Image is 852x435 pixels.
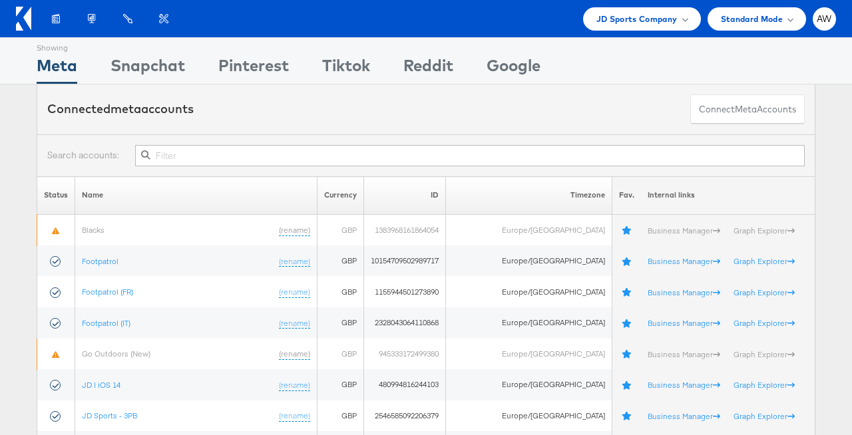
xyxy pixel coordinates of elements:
span: meta [110,101,141,116]
th: Name [75,176,318,214]
th: Status [37,176,75,214]
td: 10154709502989717 [364,245,446,277]
td: Europe/[GEOGRAPHIC_DATA] [446,339,612,370]
a: (rename) [279,286,310,297]
td: GBP [318,307,364,339]
td: Europe/[GEOGRAPHIC_DATA] [446,369,612,400]
td: Europe/[GEOGRAPHIC_DATA] [446,307,612,339]
td: GBP [318,276,364,307]
td: Europe/[GEOGRAPHIC_DATA] [446,245,612,277]
td: 945333172499380 [364,339,446,370]
td: 2328043064110868 [364,307,446,339]
div: Google [487,54,540,84]
a: Business Manager [648,225,720,235]
a: Graph Explorer [734,317,795,327]
div: Pinterest [218,54,289,84]
input: Filter [135,145,805,166]
a: Blacks [82,224,105,234]
th: Timezone [446,176,612,214]
span: Standard Mode [721,12,783,26]
div: Reddit [403,54,453,84]
td: Europe/[GEOGRAPHIC_DATA] [446,276,612,307]
td: 480994816244103 [364,369,446,400]
a: Business Manager [648,410,720,420]
a: Business Manager [648,349,720,359]
a: Graph Explorer [734,255,795,265]
button: ConnectmetaAccounts [690,94,805,124]
a: Footpatrol [82,255,118,265]
a: (rename) [279,410,310,422]
a: JD Sports - 3PB [82,410,137,420]
div: Meta [37,54,77,84]
td: GBP [318,339,364,370]
td: GBP [318,214,364,245]
a: Go Outdoors (New) [82,348,150,358]
a: (rename) [279,317,310,329]
div: Snapchat [110,54,185,84]
div: Connected accounts [47,100,194,118]
td: GBP [318,400,364,432]
td: 1155944501273890 [364,276,446,307]
span: meta [735,103,757,116]
a: Graph Explorer [734,225,795,235]
th: ID [364,176,446,214]
a: Footpatrol (IT) [82,317,130,327]
a: Graph Explorer [734,379,795,389]
a: (rename) [279,255,310,267]
span: AW [817,15,832,23]
th: Currency [318,176,364,214]
td: GBP [318,369,364,400]
a: Business Manager [648,317,720,327]
td: Europe/[GEOGRAPHIC_DATA] [446,400,612,432]
td: 2546585092206379 [364,400,446,432]
a: (rename) [279,224,310,235]
td: GBP [318,245,364,277]
td: 1383968161864054 [364,214,446,245]
div: Tiktok [322,54,370,84]
a: Business Manager [648,255,720,265]
div: Showing [37,38,77,54]
a: Graph Explorer [734,287,795,297]
a: Graph Explorer [734,410,795,420]
a: JD | iOS 14 [82,379,120,389]
a: Graph Explorer [734,349,795,359]
a: Footpatrol (FR) [82,286,133,296]
a: (rename) [279,379,310,390]
span: JD Sports Company [596,12,678,26]
a: (rename) [279,348,310,359]
td: Europe/[GEOGRAPHIC_DATA] [446,214,612,245]
a: Business Manager [648,379,720,389]
a: Business Manager [648,287,720,297]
